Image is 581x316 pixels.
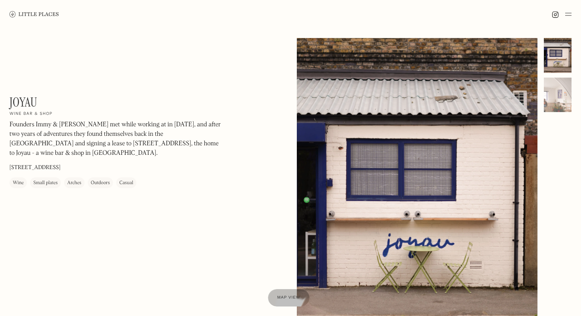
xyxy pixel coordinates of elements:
[91,179,110,187] div: Outdoors
[9,120,223,158] p: Founders Immy & [PERSON_NAME] met while working at in [DATE], and after two years of adventures t...
[9,164,60,172] p: [STREET_ADDRESS]
[67,179,81,187] div: Arches
[9,112,53,117] h2: Wine bar & shop
[277,295,300,300] span: Map view
[33,179,58,187] div: Small plates
[9,95,37,110] h1: Joyau
[13,179,24,187] div: Wine
[119,179,133,187] div: Casual
[268,289,310,306] a: Map view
